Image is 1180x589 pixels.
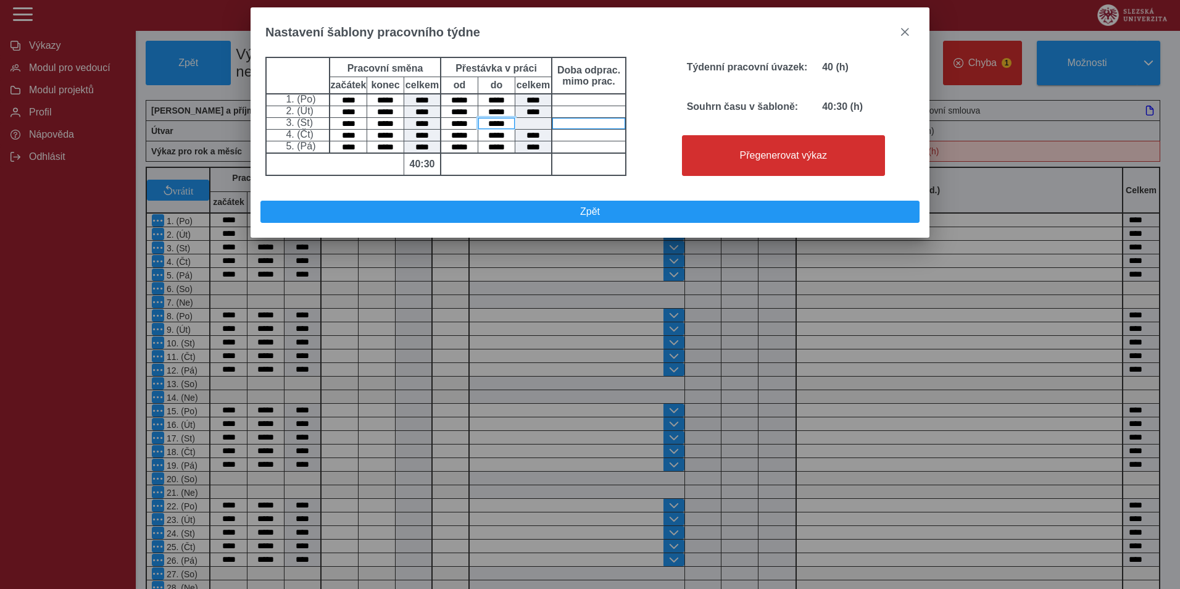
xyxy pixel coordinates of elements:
[283,141,315,151] span: 5. (Pá)
[515,80,551,91] b: celkem
[555,65,623,87] b: Doba odprac. mimo prac.
[687,101,798,112] b: Souhrn času v šabloně:
[367,80,404,91] b: konec
[687,62,808,72] b: Týdenní pracovní úvazek:
[260,201,920,223] button: Zpět
[682,135,885,176] button: Přegenerovat výkaz
[283,129,313,140] span: 4. (Čt)
[822,62,849,72] b: 40 (h)
[688,150,879,161] span: Přegenerovat výkaz
[347,63,423,73] b: Pracovní směna
[265,25,480,40] span: Nastavení šablony pracovního týdne
[455,63,537,73] b: Přestávka v práci
[404,80,440,91] b: celkem
[895,22,915,42] button: close
[478,80,515,91] b: do
[441,80,478,91] b: od
[266,206,914,217] span: Zpět
[283,106,313,116] span: 2. (Út)
[330,80,367,91] b: začátek
[404,159,440,170] b: 40:30
[283,94,315,104] span: 1. (Po)
[822,101,863,112] b: 40:30 (h)
[283,117,313,128] span: 3. (St)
